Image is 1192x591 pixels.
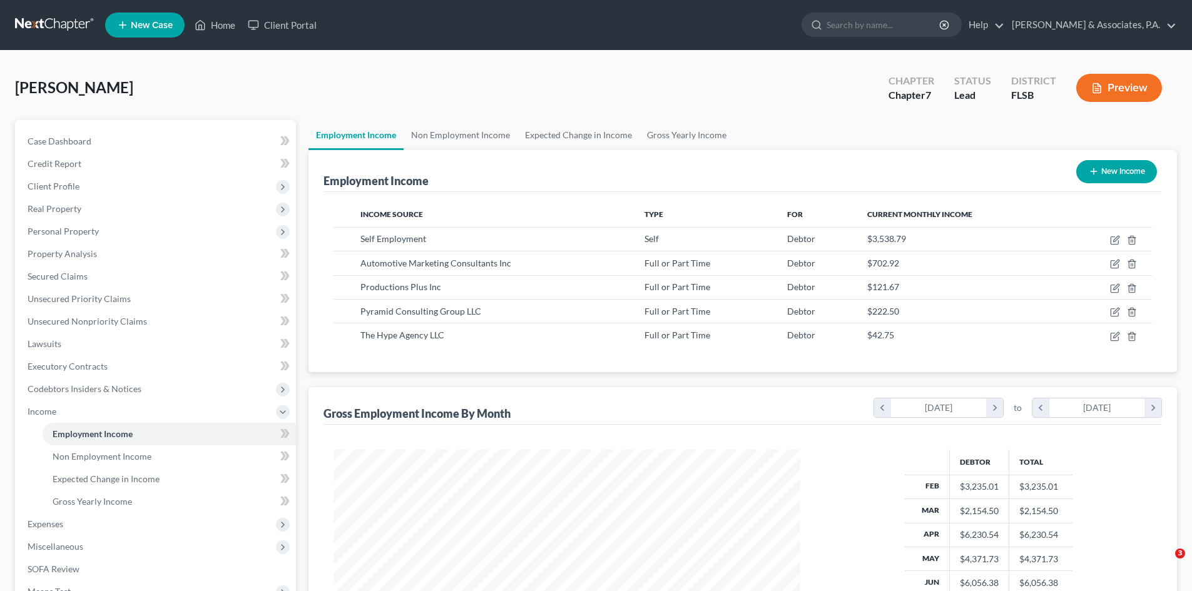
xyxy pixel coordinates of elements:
td: $3,235.01 [1009,475,1072,498]
span: Employment Income [53,428,133,439]
span: Expenses [28,518,63,529]
th: Mar [905,499,950,523]
span: Unsecured Nonpriority Claims [28,316,147,326]
span: Type [644,210,663,219]
div: District [1011,74,1056,88]
span: [PERSON_NAME] [15,78,133,96]
div: [DATE] [891,398,987,417]
span: Executory Contracts [28,361,108,371]
span: Income Source [360,210,423,219]
span: Non Employment Income [53,451,151,462]
a: Employment Income [308,120,404,150]
i: chevron_right [1144,398,1161,417]
span: Debtor [787,306,815,316]
a: Credit Report [18,153,296,175]
div: Chapter [889,74,934,88]
td: $4,371.73 [1009,547,1072,571]
th: May [905,547,950,571]
span: New Case [131,21,173,30]
a: Expected Change in Income [43,468,296,490]
a: Help [962,14,1004,36]
span: $3,538.79 [867,233,906,244]
a: Case Dashboard [18,130,296,153]
div: Lead [954,88,991,103]
span: Current Monthly Income [867,210,972,219]
span: Income [28,406,56,417]
a: Property Analysis [18,243,296,265]
th: Total [1009,450,1072,475]
span: Full or Part Time [644,306,710,316]
div: $6,056.38 [960,577,999,589]
span: Lawsuits [28,338,61,349]
span: For [787,210,803,219]
th: Apr [905,523,950,547]
a: [PERSON_NAME] & Associates, P.A. [1006,14,1176,36]
span: Self [644,233,659,244]
span: SOFA Review [28,563,79,574]
i: chevron_right [986,398,1003,417]
span: to [1014,402,1022,414]
div: $3,235.01 [960,480,999,493]
div: Gross Employment Income By Month [323,406,511,421]
div: $6,230.54 [960,528,999,541]
span: Case Dashboard [28,136,91,146]
span: $702.92 [867,258,899,268]
span: The Hype Agency LLC [360,330,444,340]
span: Unsecured Priority Claims [28,293,131,304]
span: Full or Part Time [644,281,710,292]
span: Miscellaneous [28,541,83,552]
span: Full or Part Time [644,258,710,268]
a: Employment Income [43,423,296,445]
span: Credit Report [28,158,81,169]
span: Pyramid Consulting Group LLC [360,306,481,316]
span: Property Analysis [28,248,97,259]
a: Non Employment Income [43,445,296,468]
span: Debtor [787,281,815,292]
a: Gross Yearly Income [43,490,296,513]
iframe: Intercom live chat [1149,548,1179,578]
button: Preview [1076,74,1162,102]
span: Personal Property [28,226,99,236]
span: Automotive Marketing Consultants Inc [360,258,511,268]
input: Search by name... [827,13,941,36]
span: Debtor [787,330,815,340]
a: Client Portal [242,14,323,36]
span: Client Profile [28,181,79,191]
span: Codebtors Insiders & Notices [28,383,141,394]
span: Gross Yearly Income [53,496,132,507]
div: FLSB [1011,88,1056,103]
a: Executory Contracts [18,355,296,378]
a: Gross Yearly Income [639,120,734,150]
span: Real Property [28,203,81,214]
a: Secured Claims [18,265,296,288]
a: Unsecured Priority Claims [18,288,296,310]
span: $121.67 [867,281,899,292]
span: Productions Plus Inc [360,281,441,292]
th: Feb [905,475,950,498]
span: 7 [925,89,931,101]
a: Lawsuits [18,333,296,355]
a: Non Employment Income [404,120,517,150]
span: Expected Change in Income [53,473,160,484]
a: Unsecured Nonpriority Claims [18,310,296,333]
a: Home [188,14,242,36]
span: 3 [1175,548,1185,558]
span: $222.50 [867,306,899,316]
div: [DATE] [1049,398,1145,417]
span: Self Employment [360,233,426,244]
td: $6,230.54 [1009,523,1072,547]
span: Debtor [787,258,815,268]
div: Chapter [889,88,934,103]
td: $2,154.50 [1009,499,1072,523]
span: $42.75 [867,330,894,340]
i: chevron_left [1032,398,1049,417]
span: Secured Claims [28,271,88,281]
div: Employment Income [323,173,429,188]
div: $4,371.73 [960,553,999,565]
th: Debtor [949,450,1009,475]
div: $2,154.50 [960,505,999,517]
button: New Income [1076,160,1157,183]
div: Status [954,74,991,88]
a: Expected Change in Income [517,120,639,150]
span: Full or Part Time [644,330,710,340]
